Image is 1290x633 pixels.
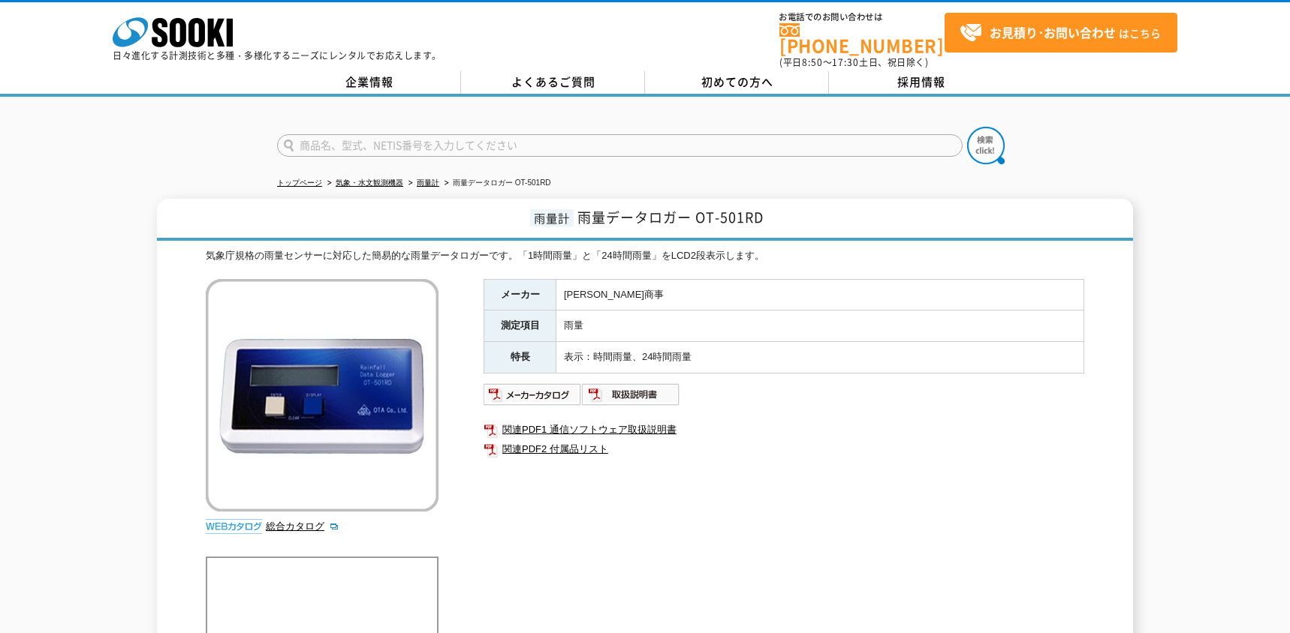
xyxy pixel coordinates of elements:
[484,439,1084,459] a: 関連PDF2 付属品リスト
[779,13,945,22] span: お電話でのお問い合わせは
[442,175,551,191] li: 雨量データロガー OT-501RD
[336,178,403,187] a: 気象・水文観測機器
[960,22,1161,44] span: はこちら
[577,207,764,227] span: 雨量データロガー OT-501RD
[967,127,1005,164] img: btn_search.png
[556,342,1084,373] td: 表示：時間雨量、24時間雨量
[484,279,556,310] th: メーカー
[484,382,582,406] img: メーカーカタログ
[266,520,339,532] a: 総合カタログ
[556,279,1084,310] td: [PERSON_NAME]商事
[530,209,574,226] span: 雨量計
[484,310,556,342] th: 測定項目
[417,178,439,187] a: 雨量計
[582,392,680,403] a: 取扱説明書
[206,519,262,534] img: webカタログ
[461,71,645,94] a: よくあるご質問
[277,178,322,187] a: トップページ
[277,71,461,94] a: 企業情報
[206,248,1084,264] div: 気象庁規格の雨量センサーに対応した簡易的な雨量データロガーです。「1時間雨量」と「24時間雨量」をLCD2段表示します。
[484,392,582,403] a: メーカーカタログ
[945,13,1177,52] a: お見積り･お問い合わせはこちら
[802,55,823,69] span: 8:50
[779,55,928,69] span: (平日 ～ 土日、祝日除く)
[484,342,556,373] th: 特長
[206,279,439,511] img: 雨量データロガー OT-501RD
[556,310,1084,342] td: 雨量
[829,71,1013,94] a: 採用情報
[277,134,963,157] input: 商品名、型式、NETIS番号を入力してください
[645,71,829,94] a: 初めての方へ
[990,23,1116,41] strong: お見積り･お問い合わせ
[779,23,945,54] a: [PHONE_NUMBER]
[701,73,773,90] span: 初めての方へ
[484,420,1084,439] a: 関連PDF1 通信ソフトウェア取扱説明書
[832,55,859,69] span: 17:30
[582,382,680,406] img: 取扱説明書
[113,51,442,60] p: 日々進化する計測技術と多種・多様化するニーズにレンタルでお応えします。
